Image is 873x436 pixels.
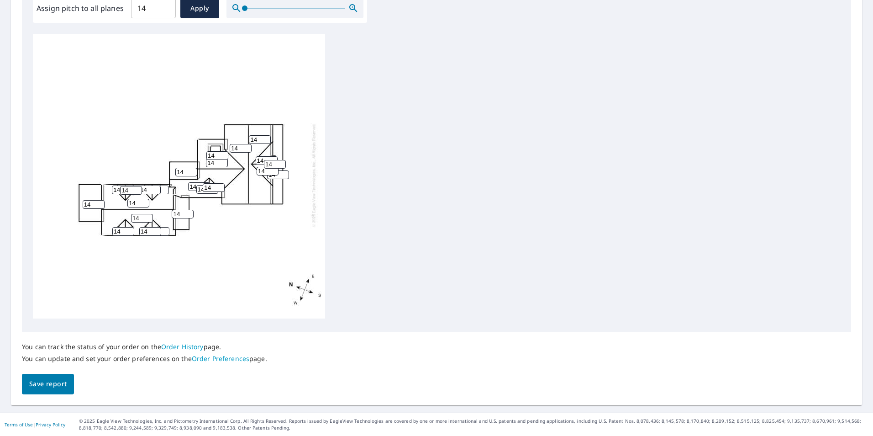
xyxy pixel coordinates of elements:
[5,421,33,428] a: Terms of Use
[5,422,65,427] p: |
[188,3,212,14] span: Apply
[79,418,868,431] p: © 2025 Eagle View Technologies, Inc. and Pictometry International Corp. All Rights Reserved. Repo...
[36,421,65,428] a: Privacy Policy
[192,354,249,363] a: Order Preferences
[161,342,204,351] a: Order History
[37,3,124,14] label: Assign pitch to all planes
[22,355,267,363] p: You can update and set your order preferences on the page.
[22,343,267,351] p: You can track the status of your order on the page.
[29,378,67,390] span: Save report
[22,374,74,394] button: Save report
